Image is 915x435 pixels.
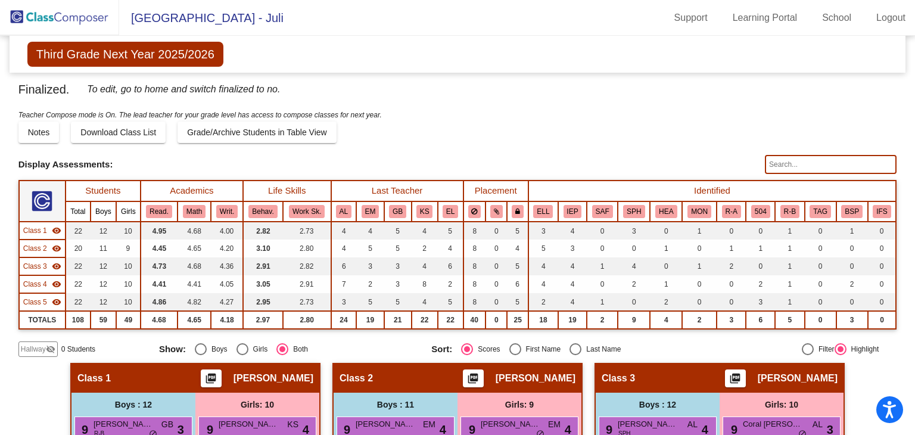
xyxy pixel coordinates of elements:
[868,293,896,311] td: 0
[618,222,650,240] td: 3
[243,222,283,240] td: 2.82
[19,293,66,311] td: Kelley Flory - No Class Name
[356,293,384,311] td: 5
[485,222,507,240] td: 0
[183,205,206,218] button: Math
[412,293,438,311] td: 4
[91,240,116,257] td: 11
[116,240,141,257] td: 9
[528,201,558,222] th: English Language Learner
[283,240,331,257] td: 2.80
[412,257,438,275] td: 4
[558,311,587,329] td: 19
[204,372,218,389] mat-icon: picture_as_pdf
[331,201,357,222] th: Amy Larson
[496,372,575,384] span: [PERSON_NAME]
[682,257,717,275] td: 1
[438,293,463,311] td: 5
[77,372,111,384] span: Class 1
[356,201,384,222] th: Elizabeth Mullen
[558,201,587,222] th: Individualized Education Plan
[178,257,211,275] td: 4.68
[23,297,47,307] span: Class 5
[438,222,463,240] td: 5
[723,8,807,27] a: Learning Portal
[507,257,528,275] td: 5
[682,222,717,240] td: 1
[725,369,746,387] button: Print Students Details
[587,293,618,311] td: 1
[867,8,915,27] a: Logout
[507,201,528,222] th: Keep with teacher
[243,257,283,275] td: 2.91
[728,372,742,389] mat-icon: picture_as_pdf
[384,201,412,222] th: Grace Bruncke
[283,275,331,293] td: 2.91
[813,8,861,27] a: School
[248,205,277,218] button: Behav.
[52,244,61,253] mat-icon: visibility
[463,222,486,240] td: 8
[558,293,587,311] td: 4
[340,372,373,384] span: Class 2
[587,222,618,240] td: 0
[587,240,618,257] td: 0
[650,257,682,275] td: 0
[751,205,770,218] button: 504
[438,240,463,257] td: 4
[473,344,500,355] div: Scores
[521,344,561,355] div: First Name
[431,343,695,355] mat-radio-group: Select an option
[87,81,280,98] span: To edit, go to home and switch finalized to no.
[356,418,415,430] span: [PERSON_NAME] [PERSON_NAME]
[558,240,587,257] td: 3
[650,240,682,257] td: 1
[412,201,438,222] th: Katie Saso
[141,275,178,293] td: 4.41
[28,128,50,137] span: Notes
[46,344,55,354] mat-icon: visibility_off
[775,201,804,222] th: RTI-B
[23,225,47,236] span: Class 1
[19,257,66,275] td: Hunter Svec-Orr - No Class Name
[178,240,211,257] td: 4.65
[384,257,412,275] td: 3
[805,275,836,293] td: 0
[141,257,178,275] td: 4.73
[23,243,47,254] span: Class 2
[485,257,507,275] td: 0
[416,205,433,218] button: KS
[116,257,141,275] td: 10
[481,418,540,430] span: [PERSON_NAME]
[195,393,319,417] div: Girls: 10
[587,257,618,275] td: 1
[66,201,91,222] th: Total
[463,275,486,293] td: 8
[243,293,283,311] td: 2.95
[587,275,618,293] td: 0
[23,279,47,290] span: Class 4
[780,205,799,218] button: R-B
[846,344,879,355] div: Highlight
[71,393,195,417] div: Boys : 12
[581,344,621,355] div: Last Name
[248,344,268,355] div: Girls
[216,205,238,218] button: Writ.
[463,240,486,257] td: 8
[159,343,422,355] mat-radio-group: Select an option
[66,240,91,257] td: 20
[66,222,91,240] td: 22
[618,240,650,257] td: 0
[746,293,775,311] td: 3
[141,240,178,257] td: 4.45
[159,344,186,355] span: Show:
[23,261,47,272] span: Class 3
[587,201,618,222] th: Safety Plan
[384,275,412,293] td: 3
[507,275,528,293] td: 6
[558,222,587,240] td: 4
[682,293,717,311] td: 0
[66,257,91,275] td: 22
[178,222,211,240] td: 4.68
[463,293,486,311] td: 8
